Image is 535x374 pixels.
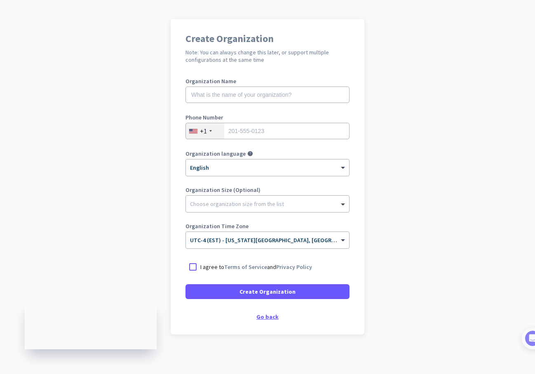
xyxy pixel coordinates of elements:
label: Organization language [185,151,246,157]
iframe: Insightful Status [25,302,157,349]
h1: Create Organization [185,34,350,44]
button: Create Organization [185,284,350,299]
a: Terms of Service [224,263,267,271]
p: I agree to and [200,263,312,271]
input: 201-555-0123 [185,123,350,139]
a: Privacy Policy [276,263,312,271]
div: +1 [200,127,207,135]
label: Organization Time Zone [185,223,350,229]
i: help [247,151,253,157]
label: Phone Number [185,115,350,120]
label: Organization Size (Optional) [185,187,350,193]
div: Go back [185,314,350,320]
label: Organization Name [185,78,350,84]
span: Create Organization [239,288,296,296]
h2: Note: You can always change this later, or support multiple configurations at the same time [185,49,350,63]
input: What is the name of your organization? [185,86,350,103]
